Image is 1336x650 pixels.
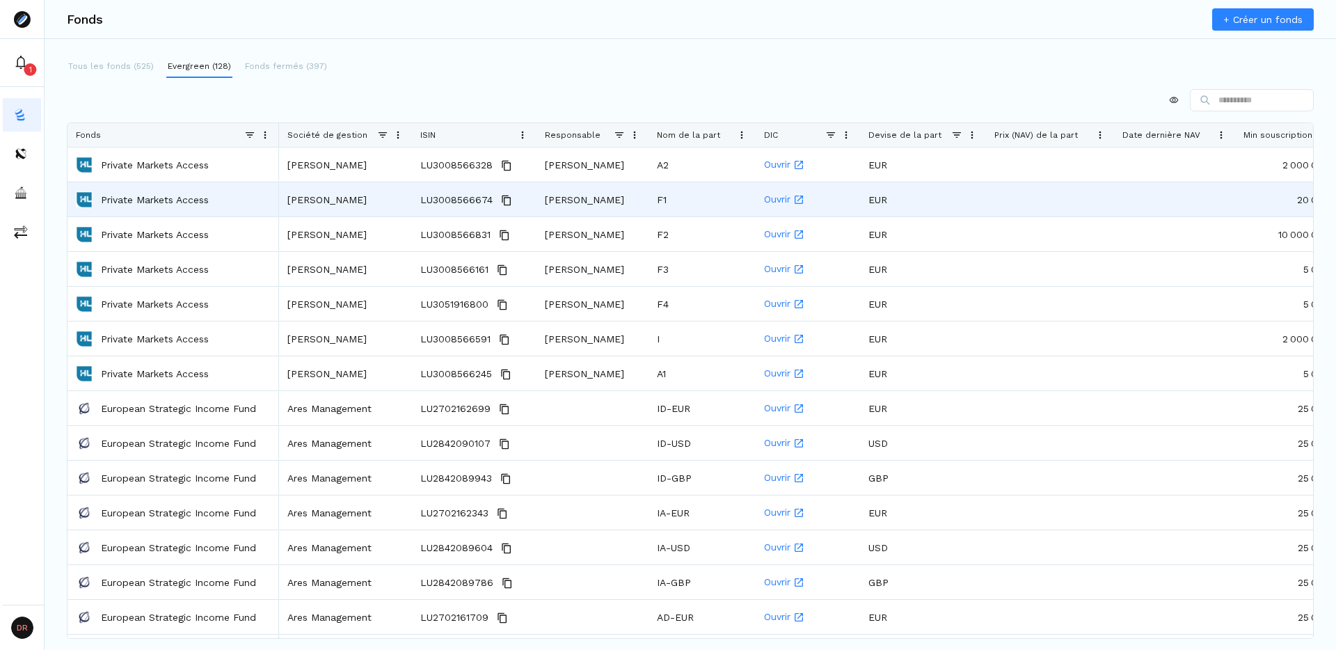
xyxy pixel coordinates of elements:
[14,186,28,200] img: asset-managers
[420,287,488,322] span: LU3051916800
[536,252,649,286] div: [PERSON_NAME]
[11,617,33,639] span: DR
[860,148,986,182] div: EUR
[420,461,492,496] span: LU2842089943
[3,176,41,209] a: asset-managers
[1122,130,1200,140] span: Date dernière NAV
[279,217,412,251] div: [PERSON_NAME]
[498,470,514,487] button: Copy
[764,531,852,564] a: Ouvrir
[764,322,852,355] a: Ouvrir
[101,436,256,450] p: European Strategic Income Fund
[101,576,256,589] a: European Strategic Income Fund
[101,332,209,346] a: Private Markets Access
[101,297,209,311] a: Private Markets Access
[1212,8,1314,31] a: + Créer un fonds
[649,287,756,321] div: F4
[764,287,852,320] a: Ouvrir
[420,183,493,217] span: LU3008566674
[649,565,756,599] div: IA-GBP
[860,530,986,564] div: USD
[279,391,412,425] div: Ares Management
[649,148,756,182] div: A2
[860,565,986,599] div: GBP
[101,506,256,520] a: European Strategic Income Fund
[420,531,493,565] span: LU2842089604
[1243,130,1312,140] span: Min souscription
[649,600,756,634] div: AD-EUR
[496,331,513,348] button: Copy
[994,130,1078,140] span: Prix (NAV) de la part
[494,296,511,313] button: Copy
[860,356,986,390] div: EUR
[101,193,209,207] p: Private Markets Access
[420,566,493,600] span: LU2842089786
[76,435,93,452] img: European Strategic Income Fund
[649,426,756,460] div: ID-USD
[657,130,720,140] span: Nom de la part
[76,505,93,521] img: European Strategic Income Fund
[420,427,491,461] span: LU2842090107
[76,296,93,312] img: Private Markets Access
[14,225,28,239] img: commissions
[420,322,491,356] span: LU3008566591
[279,287,412,321] div: [PERSON_NAME]
[420,496,488,530] span: LU2702162343
[76,539,93,556] img: European Strategic Income Fund
[536,322,649,356] div: [PERSON_NAME]
[101,471,256,485] a: European Strategic Income Fund
[496,436,513,452] button: Copy
[101,158,209,172] a: Private Markets Access
[67,13,103,26] h3: Fonds
[101,367,209,381] a: Private Markets Access
[279,148,412,182] div: [PERSON_NAME]
[498,157,515,174] button: Copy
[279,356,412,390] div: [PERSON_NAME]
[498,540,515,557] button: Copy
[764,461,852,494] a: Ouvrir
[649,252,756,286] div: F3
[420,130,436,140] span: ISIN
[764,130,778,140] span: DIC
[101,541,256,555] a: European Strategic Income Fund
[764,496,852,529] a: Ouvrir
[3,137,41,171] button: distributors
[649,182,756,216] div: F1
[649,217,756,251] div: F2
[764,357,852,390] a: Ouvrir
[649,530,756,564] div: IA-USD
[279,461,412,495] div: Ares Management
[496,401,513,418] button: Copy
[420,392,491,426] span: LU2702162699
[496,227,513,244] button: Copy
[279,426,412,460] div: Ares Management
[101,402,256,415] p: European Strategic Income Fund
[420,148,493,182] span: LU3008566328
[76,130,101,140] span: Fonds
[101,262,209,276] a: Private Markets Access
[498,192,515,209] button: Copy
[279,182,412,216] div: [PERSON_NAME]
[76,400,93,417] img: European Strategic Income Fund
[649,461,756,495] div: ID-GBP
[764,601,852,633] a: Ouvrir
[3,215,41,248] a: commissions
[420,601,488,635] span: LU2702161709
[101,610,256,624] a: European Strategic Income Fund
[287,130,367,140] span: Société de gestion
[494,262,511,278] button: Copy
[3,98,41,132] button: funds
[860,217,986,251] div: EUR
[101,228,209,241] a: Private Markets Access
[536,217,649,251] div: [PERSON_NAME]
[868,130,941,140] span: Devise de la part
[860,600,986,634] div: EUR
